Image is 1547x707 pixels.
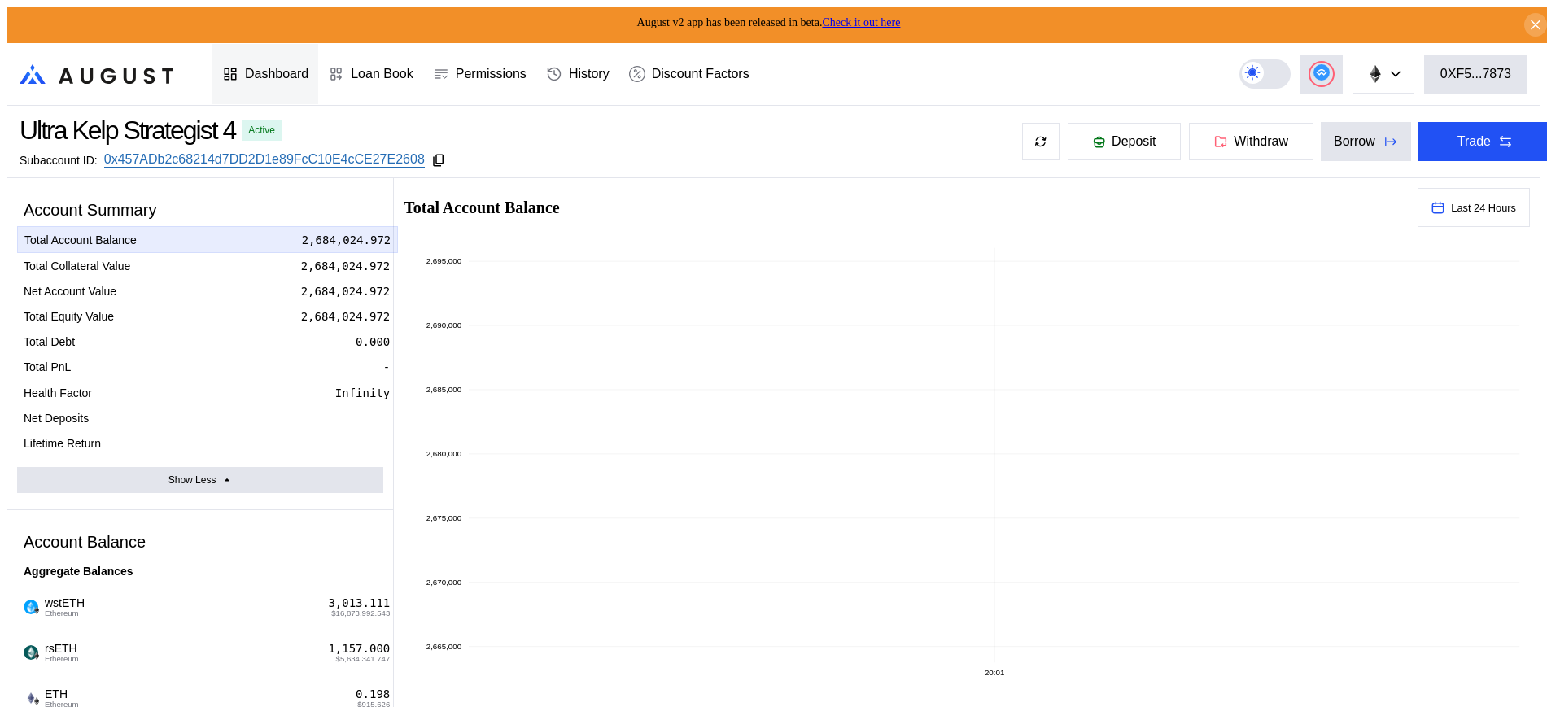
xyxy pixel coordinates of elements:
div: 2,684,024.972 [301,259,391,273]
div: Discount Factors [652,67,749,81]
img: chain logo [1366,65,1384,83]
div: Total Account Balance [24,233,137,247]
div: 0.000 [356,334,390,349]
a: Check it out here [822,16,900,28]
div: - [383,436,390,451]
h2: Total Account Balance [404,199,1405,216]
img: svg+xml,%3c [33,606,41,614]
a: Loan Book [318,44,423,104]
div: 2,684,024.972 [301,284,391,299]
span: Ethereum [45,655,79,663]
div: Total PnL [24,360,71,374]
span: $16,873,992.543 [331,609,390,618]
div: Aggregate Balances [17,558,383,584]
div: Trade [1457,134,1491,149]
div: Lifetime Return [24,436,101,451]
div: Total Equity Value [24,309,114,324]
div: 0XF5...7873 [1440,67,1511,81]
div: Account Summary [17,194,383,226]
div: Subaccount ID: [20,154,98,167]
a: 0x457ADb2c68214d7DD2D1e89FcC10E4cCE27E2608 [104,152,425,168]
div: - [383,411,390,426]
div: 2,684,024.972 [301,309,391,324]
button: Show Less [17,467,383,493]
div: 3,013.111 [328,596,390,610]
div: 1,157.000 [328,642,390,656]
button: Last 24 Hours [1418,188,1530,227]
button: chain logo [1353,55,1414,94]
div: Infinity [335,386,390,400]
a: Permissions [423,44,536,104]
img: svg+xml,%3c [33,652,41,660]
text: 2,670,000 [426,578,462,587]
img: rseth.png [24,645,38,660]
button: Borrow [1321,122,1411,161]
div: - [383,360,390,374]
img: superbridge-bridged-wsteth-base.png [24,600,38,614]
span: August v2 app has been released in beta. [637,16,901,28]
div: Borrow [1334,134,1375,149]
a: Dashboard [212,44,318,104]
div: Loan Book [351,67,413,81]
div: Permissions [456,67,527,81]
text: 2,675,000 [426,513,462,522]
div: History [569,67,610,81]
div: 2,684,024.972 [302,233,391,247]
div: Total Debt [24,334,75,349]
span: $5,634,341.747 [336,655,391,663]
text: 2,685,000 [426,385,462,394]
button: Withdraw [1188,122,1314,161]
span: Ethereum [45,609,85,618]
a: History [536,44,619,104]
div: Show Less [168,474,216,486]
text: 2,695,000 [426,256,462,265]
text: 2,680,000 [426,449,462,458]
button: 0XF5...7873 [1424,55,1527,94]
span: wstETH [38,596,85,618]
div: Ultra Kelp Strategist 4 [20,116,235,146]
div: Net Account Value [24,284,116,299]
div: Total Collateral Value [24,259,130,273]
img: ethereum.png [24,691,38,705]
div: Dashboard [245,67,308,81]
a: Discount Factors [619,44,759,104]
span: Withdraw [1234,134,1288,149]
div: Active [248,124,275,136]
div: Net Deposits [24,411,89,426]
text: 2,690,000 [426,321,462,329]
span: Deposit [1112,134,1156,149]
div: Account Balance [17,526,383,558]
span: Last 24 Hours [1451,202,1516,214]
text: 2,665,000 [426,642,462,651]
span: rsETH [38,642,79,663]
button: Deposit [1067,122,1182,161]
img: svg+xml,%3c [33,697,41,705]
div: 0.198 [356,687,390,701]
text: 20:01 [985,668,1004,677]
div: Health Factor [24,386,92,400]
